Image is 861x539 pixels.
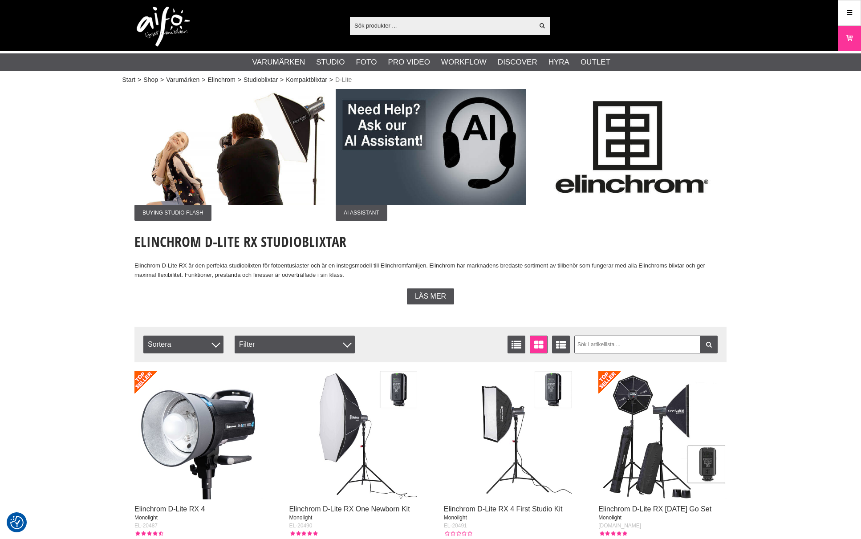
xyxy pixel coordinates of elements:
div: Kundbetyg: 4.50 [134,530,163,538]
a: Hyra [548,57,569,68]
a: Varumärken [252,57,305,68]
a: Listvisning [508,336,525,353]
img: Elinchrom D-Lite RX 4 [134,371,263,499]
span: Läs mer [415,292,446,300]
img: Annons:002 ban-elin-dlite-001.jpg [134,89,325,205]
a: Studioblixtar [244,75,278,85]
span: [DOMAIN_NAME] [598,523,641,529]
a: Varumärken [166,75,199,85]
img: Annons:003 ban-elin-logga.jpg [537,89,727,205]
a: Elinchrom [208,75,236,85]
span: Monolight [289,515,312,521]
h1: Elinchrom D-Lite RX Studioblixtar [134,232,727,251]
a: Shop [143,75,158,85]
div: Filter [235,336,355,353]
a: Kompaktblixtar [286,75,327,85]
a: Fönstervisning [530,336,548,353]
span: Monolight [598,515,621,521]
a: Elinchrom D-Lite RX [DATE] Go Set [598,505,711,513]
input: Sök i artikellista ... [574,336,718,353]
img: logo.png [137,7,190,47]
span: EL-20491 [444,523,467,529]
span: > [238,75,241,85]
span: EL-20490 [289,523,312,529]
a: Discover [498,57,537,68]
span: D-Lite [335,75,352,85]
span: > [138,75,141,85]
a: Workflow [441,57,487,68]
a: Annons:002 ban-elin-dlite-001.jpgBuying Studio Flash [134,89,325,221]
a: Elinchrom D-Lite RX 4 [134,505,205,513]
a: Studio [316,57,345,68]
img: Elinchrom D-Lite RX 4/4 To Go Set [598,371,727,499]
span: AI Assistant [336,205,387,221]
span: Buying Studio Flash [134,205,211,221]
div: Kundbetyg: 5.00 [289,530,317,538]
button: Samtyckesinställningar [10,515,24,531]
span: Monolight [134,515,158,521]
span: Monolight [444,515,467,521]
div: Kundbetyg: 5.00 [598,530,627,538]
span: > [329,75,333,85]
a: Outlet [581,57,610,68]
input: Sök produkter ... [350,19,534,32]
img: Annons:001 ban-elin-AIelin.jpg [336,89,526,205]
img: Revisit consent button [10,516,24,529]
span: > [202,75,205,85]
a: Elinchrom D-Lite RX 4 First Studio Kit [444,505,563,513]
a: Utökad listvisning [552,336,570,353]
a: Start [122,75,136,85]
p: Elinchrom D-Lite RX är den perfekta studioblixten för fotoentusiaster och är en instegsmodell til... [134,261,727,280]
span: EL-20487 [134,523,158,529]
a: Filtrera [700,336,718,353]
div: Kundbetyg: 0 [444,530,472,538]
span: > [160,75,164,85]
a: Annons:001 ban-elin-AIelin.jpgAI Assistant [336,89,526,221]
a: Foto [356,57,377,68]
a: Pro Video [388,57,430,68]
img: Elinchrom D-Lite RX One Newborn Kit [289,371,417,499]
img: Elinchrom D-Lite RX 4 First Studio Kit [444,371,572,499]
span: Sortera [143,336,223,353]
span: > [280,75,284,85]
a: Elinchrom D-Lite RX One Newborn Kit [289,505,410,513]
